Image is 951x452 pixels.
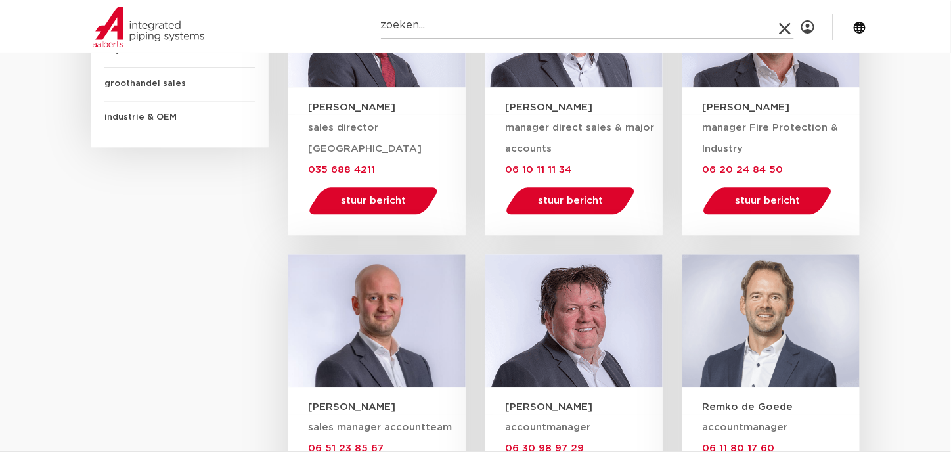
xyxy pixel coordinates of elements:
input: zoeken... [381,12,794,39]
span: accountmanager [505,422,590,432]
span: stuur bericht [341,196,406,206]
span: accountmanager [702,422,787,432]
span: 06 10 11 11 34 [505,165,571,175]
a: 06 10 11 11 34 [505,164,571,175]
h3: [PERSON_NAME] [505,400,663,414]
span: manager direct sales & major accounts [505,123,654,154]
h3: [PERSON_NAME] [505,101,663,114]
span: 06 20 24 84 50 [702,165,783,175]
span: industrie & OEM [104,101,255,134]
a: 035 688 4211 [308,164,375,175]
span: sales manager accountteam [308,422,452,432]
h3: [PERSON_NAME] [308,101,466,114]
span: manager Fire Protection & Industry [702,123,838,154]
h3: Remko de Goede [702,400,860,414]
h3: [PERSON_NAME] [308,400,466,414]
span: groothandel sales [104,68,255,101]
span: sales director [GEOGRAPHIC_DATA] [308,123,422,154]
span: 035 688 4211 [308,165,375,175]
a: 06 20 24 84 50 [702,164,783,175]
span: stuur bericht [538,196,603,206]
h3: [PERSON_NAME] [702,101,860,114]
span: stuur bericht [735,196,800,206]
